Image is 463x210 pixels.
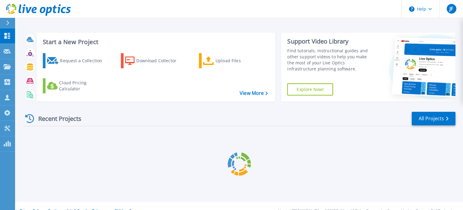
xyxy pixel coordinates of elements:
h3: Start a New Project [43,39,268,45]
div: Support Video Library [287,37,375,45]
a: Request a Collection [43,53,110,68]
a: Cloud Pricing Calculator [43,78,110,93]
a: Download Collector [121,53,188,68]
a: Upload Files [199,53,266,68]
a: All Projects [412,112,455,125]
span: JF [449,6,453,11]
div: Upload Files [216,55,264,67]
div: Download Collector [136,55,184,67]
div: Recent Projects [23,111,90,126]
a: Explore Now! [287,83,333,95]
div: Cloud Pricing Calculator [59,80,107,92]
div: Find tutorials, instructional guides and other support videos to help you make the most of your L... [287,48,375,72]
a: View More [240,90,268,96]
div: Request a Collection [60,55,108,67]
